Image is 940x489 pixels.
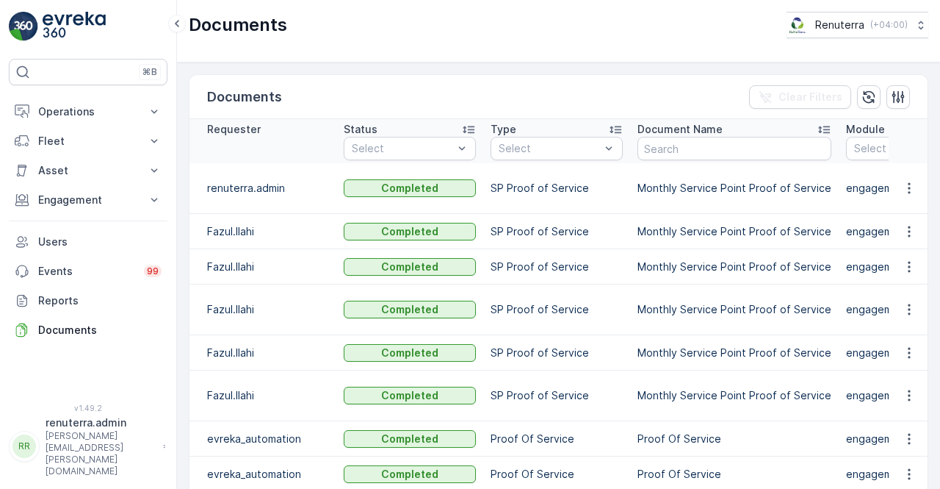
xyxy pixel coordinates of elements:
p: Asset [38,163,138,178]
button: RRrenuterra.admin[PERSON_NAME][EMAIL_ADDRESS][PERSON_NAME][DOMAIN_NAME] [9,415,167,477]
p: Clear Filters [778,90,842,104]
button: Completed [344,301,476,318]
p: Completed [381,224,438,239]
button: Completed [344,223,476,240]
td: Monthly Service Point Proof of Service [630,249,839,285]
td: Fazul.Ilahi [189,214,336,249]
p: Completed [381,346,438,360]
p: [PERSON_NAME][EMAIL_ADDRESS][PERSON_NAME][DOMAIN_NAME] [46,430,156,477]
a: Documents [9,315,167,345]
p: Status [344,122,377,137]
button: Clear Filters [749,85,851,109]
td: SP Proof of Service [483,214,630,249]
p: Type [491,122,516,137]
button: Completed [344,387,476,404]
td: SP Proof of Service [483,249,630,285]
span: v 1.49.2 [9,404,167,413]
td: renuterra.admin [189,163,336,214]
p: Module [846,122,885,137]
button: Completed [344,344,476,362]
td: evreka_automation [189,421,336,457]
p: Reports [38,293,162,308]
td: Proof Of Service [630,421,839,457]
p: 99 [147,265,159,277]
p: ⌘B [142,66,157,78]
td: Monthly Service Point Proof of Service [630,335,839,371]
a: Events99 [9,257,167,286]
button: Completed [344,179,476,197]
img: Screenshot_2024-07-26_at_13.33.01.png [787,17,809,33]
p: Completed [381,181,438,196]
img: logo_light-DOdMpM7g.png [43,12,106,41]
td: Fazul.Ilahi [189,249,336,285]
p: Completed [381,432,438,446]
button: Fleet [9,126,167,156]
p: Engagement [38,193,138,207]
p: Users [38,235,162,249]
p: Fleet [38,134,138,149]
p: Select [352,141,453,156]
td: SP Proof of Service [483,371,630,421]
button: Completed [344,258,476,276]
td: SP Proof of Service [483,163,630,214]
td: SP Proof of Service [483,285,630,335]
p: Completed [381,467,438,482]
button: Asset [9,156,167,185]
p: renuterra.admin [46,415,156,430]
td: Proof Of Service [483,421,630,457]
p: Completed [381,260,438,274]
td: Monthly Service Point Proof of Service [630,163,839,214]
a: Users [9,227,167,257]
p: Renuterra [815,18,864,32]
button: Renuterra(+04:00) [787,12,928,38]
p: Documents [38,323,162,338]
td: SP Proof of Service [483,335,630,371]
button: Engagement [9,185,167,215]
button: Completed [344,430,476,448]
p: Completed [381,302,438,317]
p: Operations [38,104,138,119]
p: Events [38,264,135,279]
div: RR [12,435,36,458]
td: Fazul.Ilahi [189,285,336,335]
p: ( +04:00 ) [870,19,908,31]
td: Monthly Service Point Proof of Service [630,371,839,421]
p: Requester [207,122,261,137]
p: Completed [381,388,438,403]
a: Reports [9,286,167,315]
p: Documents [189,13,287,37]
button: Completed [344,465,476,483]
td: Fazul.Ilahi [189,371,336,421]
button: Operations [9,97,167,126]
input: Search [637,137,831,160]
td: Fazul.Ilahi [189,335,336,371]
td: Monthly Service Point Proof of Service [630,285,839,335]
p: Documents [207,87,282,107]
img: logo [9,12,38,41]
p: Document Name [637,122,723,137]
td: Monthly Service Point Proof of Service [630,214,839,249]
p: Select [499,141,600,156]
